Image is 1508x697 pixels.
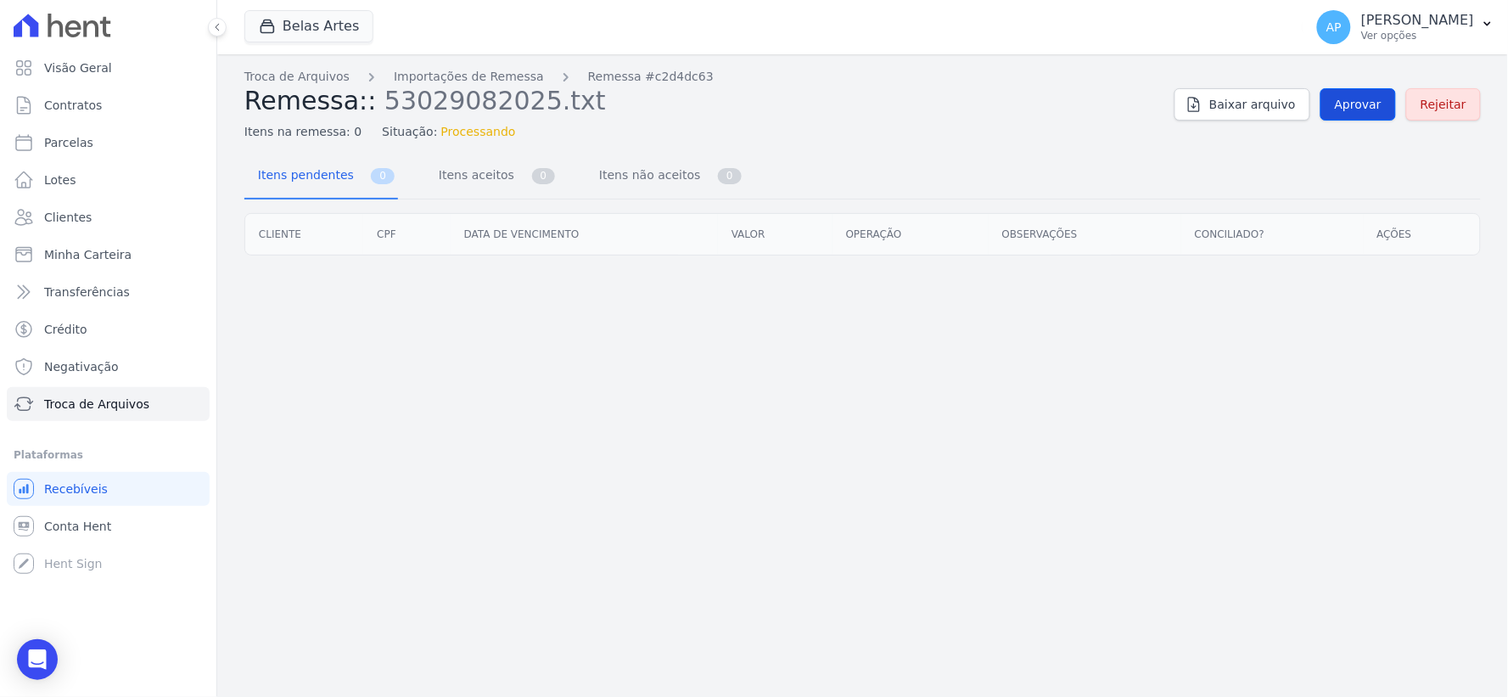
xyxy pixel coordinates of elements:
a: Crédito [7,312,210,346]
span: Lotes [44,171,76,188]
a: Itens não aceitos 0 [586,155,745,200]
span: 0 [371,168,395,184]
nav: Breadcrumb [244,68,1161,86]
span: Clientes [44,209,92,226]
th: Valor [718,214,832,255]
span: Minha Carteira [44,246,132,263]
span: Itens aceitos [429,158,518,192]
a: Parcelas [7,126,210,160]
span: Rejeitar [1421,96,1466,113]
a: Remessa #c2d4dc63 [588,68,714,86]
th: CPF [363,214,451,255]
a: Clientes [7,200,210,234]
a: Conta Hent [7,509,210,543]
a: Itens aceitos 0 [425,155,558,200]
a: Troca de Arquivos [7,387,210,421]
a: Negativação [7,350,210,384]
div: Open Intercom Messenger [17,639,58,680]
span: Conta Hent [44,518,111,535]
span: Troca de Arquivos [44,396,149,413]
th: Data de vencimento [451,214,718,255]
a: Itens pendentes 0 [244,155,398,200]
a: Lotes [7,163,210,197]
span: Itens não aceitos [589,158,704,192]
span: Negativação [44,358,119,375]
a: Aprovar [1320,88,1396,121]
span: Remessa:: [244,86,377,115]
th: Operação [832,214,989,255]
p: [PERSON_NAME] [1361,12,1474,29]
a: Importações de Remessa [394,68,544,86]
div: Plataformas [14,445,203,465]
nav: Tab selector [244,155,745,200]
span: Contratos [44,97,102,114]
th: Ações [1364,214,1480,255]
a: Visão Geral [7,51,210,85]
span: Transferências [44,284,130,301]
span: Crédito [44,321,87,338]
button: AP [PERSON_NAME] Ver opções [1303,3,1508,51]
a: Baixar arquivo [1174,88,1310,121]
a: Recebíveis [7,472,210,506]
a: Contratos [7,88,210,122]
a: Minha Carteira [7,238,210,272]
a: Rejeitar [1406,88,1481,121]
span: Baixar arquivo [1209,96,1296,113]
span: Visão Geral [44,59,112,76]
th: Conciliado? [1181,214,1364,255]
span: AP [1326,21,1342,33]
span: Itens pendentes [248,158,357,192]
span: Recebíveis [44,481,108,497]
a: Troca de Arquivos [244,68,350,86]
span: Aprovar [1335,96,1382,113]
th: Observações [989,214,1181,255]
span: 53029082025.txt [384,84,606,115]
span: Processando [441,123,516,141]
button: Belas Artes [244,10,373,42]
p: Ver opções [1361,29,1474,42]
th: Cliente [245,214,363,255]
span: 0 [718,168,742,184]
span: Parcelas [44,134,93,151]
a: Transferências [7,275,210,309]
span: Situação: [382,123,437,141]
span: Itens na remessa: 0 [244,123,362,141]
span: 0 [532,168,556,184]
